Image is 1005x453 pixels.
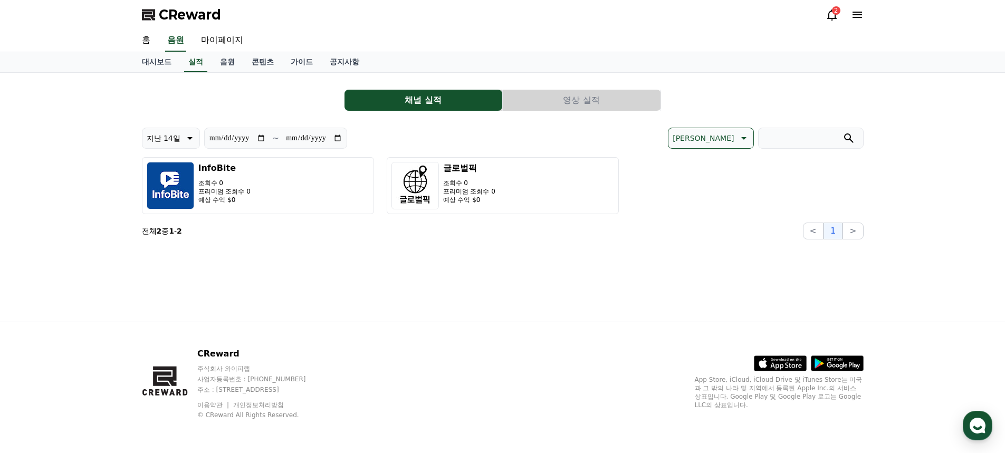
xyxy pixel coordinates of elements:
[843,223,863,239] button: >
[198,162,251,175] h3: InfoBite
[673,131,734,146] p: [PERSON_NAME]
[391,162,439,209] img: 글로벌픽
[443,179,495,187] p: 조회수 0
[177,227,182,235] strong: 2
[321,52,368,72] a: 공지사항
[826,8,838,21] a: 2
[212,52,243,72] a: 음원
[147,131,180,146] p: 지난 14일
[184,52,207,72] a: 실적
[443,162,495,175] h3: 글로벌픽
[282,52,321,72] a: 가이드
[197,385,326,394] p: 주소 : [STREET_ADDRESS]
[197,375,326,383] p: 사업자등록번호 : [PHONE_NUMBER]
[197,364,326,373] p: 주식회사 와이피랩
[443,196,495,204] p: 예상 수익 $0
[695,375,864,409] p: App Store, iCloud, iCloud Drive 및 iTunes Store는 미국과 그 밖의 나라 및 지역에서 등록된 Apple Inc.의 서비스 상표입니다. Goo...
[133,52,180,72] a: 대시보드
[803,223,824,239] button: <
[165,30,186,52] a: 음원
[344,90,502,111] button: 채널 실적
[159,6,221,23] span: CReward
[157,227,162,235] strong: 2
[142,157,374,214] button: InfoBite 조회수 0 프리미엄 조회수 0 예상 수익 $0
[243,52,282,72] a: 콘텐츠
[198,187,251,196] p: 프리미엄 조회수 0
[197,411,326,419] p: © CReward All Rights Reserved.
[272,132,279,144] p: ~
[832,6,840,15] div: 2
[147,162,194,209] img: InfoBite
[193,30,252,52] a: 마이페이지
[3,334,70,361] a: 홈
[233,401,284,409] a: 개인정보처리방침
[503,90,661,111] button: 영상 실적
[142,6,221,23] a: CReward
[443,187,495,196] p: 프리미엄 조회수 0
[142,128,200,149] button: 지난 14일
[824,223,843,239] button: 1
[387,157,619,214] button: 글로벌픽 조회수 0 프리미엄 조회수 0 예상 수익 $0
[163,350,176,359] span: 설정
[136,334,203,361] a: 설정
[198,179,251,187] p: 조회수 0
[169,227,174,235] strong: 1
[142,226,182,236] p: 전체 중 -
[97,351,109,359] span: 대화
[198,196,251,204] p: 예상 수익 $0
[668,128,753,149] button: [PERSON_NAME]
[344,90,503,111] a: 채널 실적
[70,334,136,361] a: 대화
[197,401,231,409] a: 이용약관
[197,348,326,360] p: CReward
[133,30,159,52] a: 홈
[33,350,40,359] span: 홈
